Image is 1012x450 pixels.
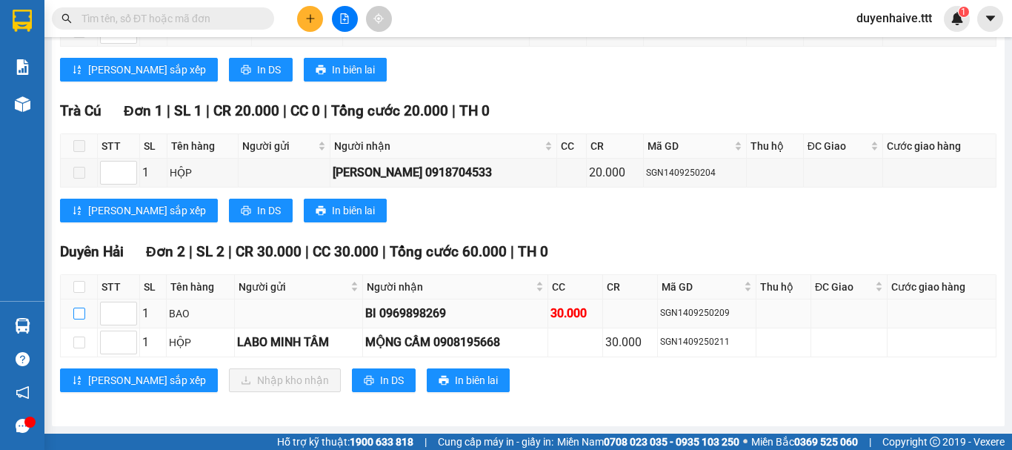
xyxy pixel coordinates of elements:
[98,134,140,159] th: STT
[88,62,206,78] span: [PERSON_NAME] sắp xếp
[452,102,456,119] span: |
[427,368,510,392] button: printerIn biên lai
[316,205,326,217] span: printer
[373,13,384,24] span: aim
[229,199,293,222] button: printerIn DS
[228,243,232,260] span: |
[142,333,164,351] div: 1
[196,243,224,260] span: SL 2
[15,96,30,112] img: warehouse-icon
[984,12,997,25] span: caret-down
[662,279,741,295] span: Mã GD
[959,7,969,17] sup: 1
[334,138,541,154] span: Người nhận
[658,328,756,357] td: SGN1409250211
[951,12,964,25] img: icon-new-feature
[930,437,940,447] span: copyright
[15,318,30,334] img: warehouse-icon
[439,375,449,387] span: printer
[60,243,124,260] span: Duyên Hải
[332,6,358,32] button: file-add
[213,102,279,119] span: CR 20.000
[290,102,320,119] span: CC 0
[648,138,731,154] span: Mã GD
[88,202,206,219] span: [PERSON_NAME] sắp xếp
[167,275,235,300] th: Tên hàng
[189,243,193,260] span: |
[869,434,871,450] span: |
[332,202,375,219] span: In biên lai
[142,304,164,322] div: 1
[16,352,30,366] span: question-circle
[331,102,448,119] span: Tổng cước 20.000
[257,202,281,219] span: In DS
[16,386,30,400] span: notification
[382,243,386,260] span: |
[743,439,748,445] span: ⚪️
[977,6,1003,32] button: caret-down
[646,166,744,180] div: SGN1409250204
[167,102,170,119] span: |
[339,13,350,24] span: file-add
[815,279,872,295] span: ĐC Giao
[140,134,167,159] th: SL
[332,62,375,78] span: In biên lai
[660,335,753,349] div: SGN1409250211
[142,163,164,182] div: 1
[603,275,658,300] th: CR
[324,102,327,119] span: |
[658,300,756,328] td: SGN1409250209
[660,306,753,320] div: SGN1409250209
[455,372,498,388] span: In biên lai
[304,58,387,82] button: printerIn biên lai
[548,275,603,300] th: CC
[229,368,341,392] button: downloadNhập kho nhận
[146,243,185,260] span: Đơn 2
[390,243,507,260] span: Tổng cước 60.000
[605,333,655,351] div: 30.000
[751,434,858,450] span: Miền Bắc
[241,64,251,76] span: printer
[229,58,293,82] button: printerIn DS
[756,275,811,300] th: Thu hộ
[589,163,641,182] div: 20.000
[365,304,545,322] div: BI 0969898269
[169,305,232,322] div: BAO
[283,102,287,119] span: |
[313,243,379,260] span: CC 30.000
[604,436,739,448] strong: 0708 023 035 - 0935 103 250
[60,199,218,222] button: sort-ascending[PERSON_NAME] sắp xếp
[380,372,404,388] span: In DS
[587,134,644,159] th: CR
[140,275,167,300] th: SL
[72,64,82,76] span: sort-ascending
[794,436,858,448] strong: 0369 525 060
[883,134,996,159] th: Cước giao hàng
[174,102,202,119] span: SL 1
[60,102,101,119] span: Trà Cú
[81,10,256,27] input: Tìm tên, số ĐT hoặc mã đơn
[15,59,30,75] img: solution-icon
[747,134,804,159] th: Thu hộ
[557,134,587,159] th: CC
[316,64,326,76] span: printer
[239,279,347,295] span: Người gửi
[510,243,514,260] span: |
[257,62,281,78] span: In DS
[365,333,545,351] div: MỘNG CẦM 0908195668
[72,205,82,217] span: sort-ascending
[364,375,374,387] span: printer
[237,333,360,351] div: LABO MINH TÂM
[297,6,323,32] button: plus
[459,102,490,119] span: TH 0
[16,419,30,433] span: message
[305,243,309,260] span: |
[236,243,302,260] span: CR 30.000
[888,275,996,300] th: Cước giao hàng
[206,102,210,119] span: |
[277,434,413,450] span: Hỗ trợ kỹ thuật:
[304,199,387,222] button: printerIn biên lai
[60,58,218,82] button: sort-ascending[PERSON_NAME] sắp xếp
[333,163,553,182] div: [PERSON_NAME] 0918704533
[438,434,553,450] span: Cung cấp máy in - giấy in:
